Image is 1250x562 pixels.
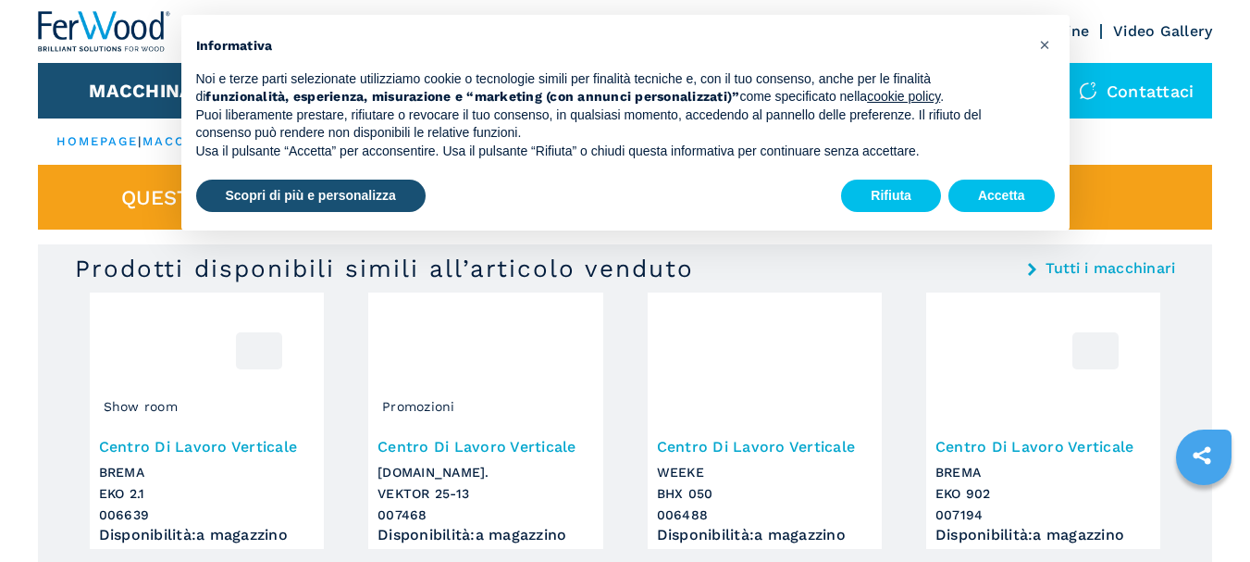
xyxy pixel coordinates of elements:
[377,436,593,457] h3: Centro Di Lavoro Verticale
[841,180,941,213] button: Rifiuta
[121,187,481,208] span: Questo articolo è già venduto
[99,531,315,540] div: Disponibilità : a magazzino
[657,531,873,540] div: Disponibilità : a magazzino
[56,134,139,148] a: HOMEPAGE
[75,254,694,283] h3: Prodotti disponibili simili all’articolo venduto
[368,293,602,549] a: Centro Di Lavoro Verticale Bre.Ma. VEKTOR 25-13PromozioniCentro Di Lavoro Verticale[DOMAIN_NAME]....
[38,11,171,52] img: Ferwood
[935,462,1151,526] h3: BREMA EKO 902 007194
[926,293,1160,549] a: Centro Di Lavoro Verticale BREMA EKO 902007194Centro Di Lavoro VerticaleBREMAEKO 902007194Disponi...
[1113,22,1212,40] a: Video Gallery
[196,180,426,213] button: Scopri di più e personalizza
[90,293,324,549] a: Centro Di Lavoro Verticale BREMA EKO 2.1Show room006639Centro Di Lavoro VerticaleBREMAEKO 2.10066...
[138,134,142,148] span: |
[1179,432,1225,479] a: sharethis
[196,143,1025,161] p: Usa il pulsante “Accetta” per acconsentire. Usa il pulsante “Rifiuta” o chiudi questa informativa...
[377,531,593,540] div: Disponibilità : a magazzino
[142,134,240,148] a: macchinari
[935,531,1151,540] div: Disponibilità : a magazzino
[1171,479,1236,548] iframe: Chat
[99,462,315,526] h3: BREMA EKO 2.1 006639
[1046,261,1176,276] a: Tutti i macchinari
[99,393,182,420] span: Show room
[196,70,1025,106] p: Noi e terze parti selezionate utilizziamo cookie o tecnologie simili per finalità tecniche e, con...
[99,436,315,457] h3: Centro Di Lavoro Verticale
[948,180,1055,213] button: Accetta
[1039,33,1050,56] span: ×
[1060,63,1213,119] div: Contattaci
[935,436,1151,457] h3: Centro Di Lavoro Verticale
[196,37,1025,56] h2: Informativa
[89,80,212,102] button: Macchinari
[196,106,1025,143] p: Puoi liberamente prestare, rifiutare o revocare il tuo consenso, in qualsiasi momento, accedendo ...
[657,436,873,457] h3: Centro Di Lavoro Verticale
[1079,81,1097,100] img: Contattaci
[657,462,873,526] h3: WEEKE BHX 050 006488
[205,89,739,104] strong: funzionalità, esperienza, misurazione e “marketing (con annunci personalizzati)”
[1031,30,1060,59] button: Chiudi questa informativa
[377,462,593,526] h3: [DOMAIN_NAME]. VEKTOR 25-13 007468
[648,293,882,549] a: Centro Di Lavoro Verticale WEEKE BHX 050Centro Di Lavoro VerticaleWEEKEBHX 050006488Disponibilità...
[377,393,460,420] span: Promozioni
[867,89,940,104] a: cookie policy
